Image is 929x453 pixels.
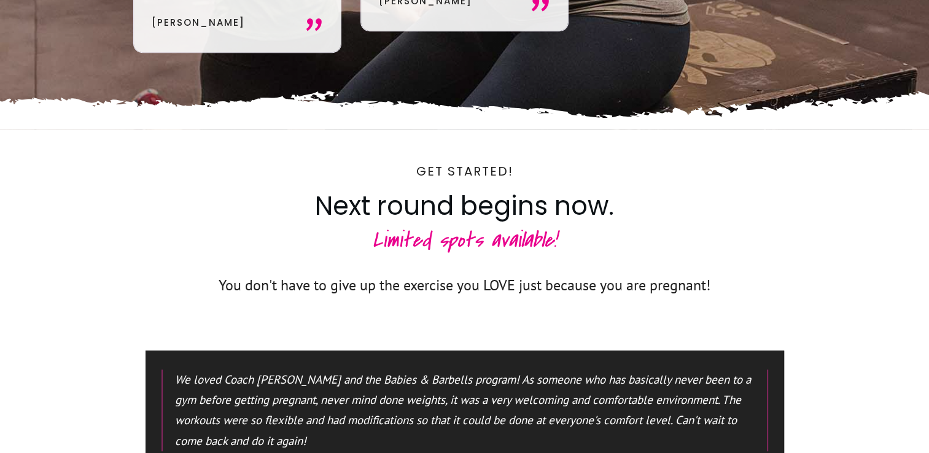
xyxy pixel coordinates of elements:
h3: Limited spots available! [134,225,796,271]
strong: [PERSON_NAME] [152,16,245,29]
p: Get Started! [134,161,796,187]
h2: Next round begins now. [134,188,796,225]
p: You don't have to give up the exercise you LOVE just because you are pregnant! [213,273,716,313]
p: We loved Coach [PERSON_NAME] and the Babies & Barbells program! As someone who has basically neve... [175,370,755,451]
div: " [282,15,323,70]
